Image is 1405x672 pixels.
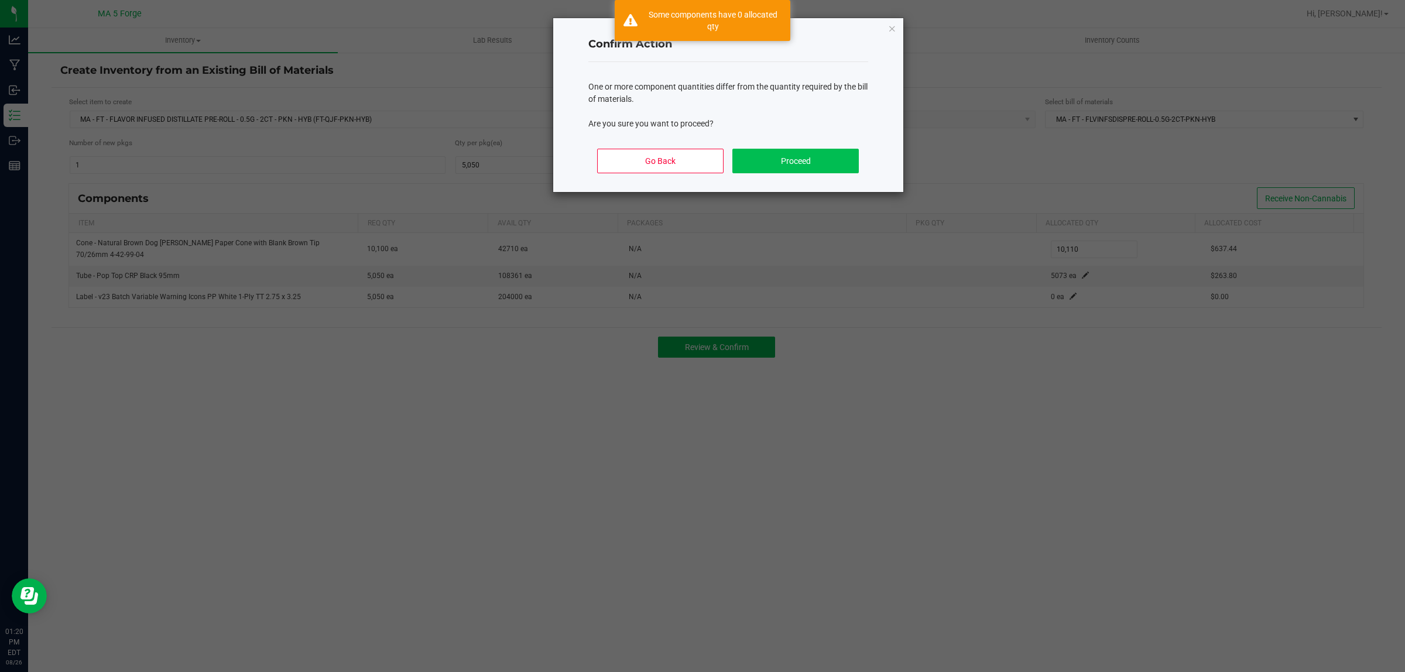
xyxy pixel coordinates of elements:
div: Some components have 0 allocated qty [644,9,782,32]
p: Are you sure you want to proceed? [588,118,868,130]
h4: Confirm Action [588,37,868,52]
button: Proceed [732,149,858,173]
iframe: Resource center [12,578,47,613]
p: One or more component quantities differ from the quantity required by the bill of materials. [588,81,868,105]
button: Go Back [597,149,723,173]
button: Close [888,21,896,35]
